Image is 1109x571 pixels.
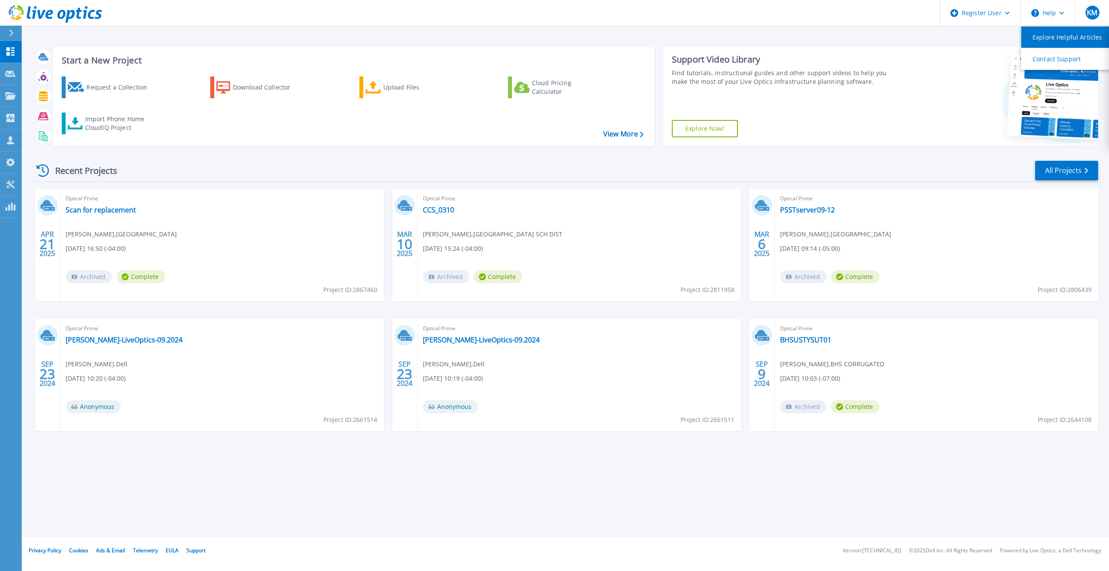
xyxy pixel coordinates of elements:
[780,374,840,383] span: [DATE] 10:03 (-07:00)
[603,130,644,138] a: View More
[423,270,469,283] span: Archived
[423,194,736,203] span: Optical Prime
[754,358,770,390] div: SEP 2024
[62,76,159,98] a: Request a Collection
[66,335,183,344] a: [PERSON_NAME]-LiveOptics-09.2024
[359,76,456,98] a: Upload Files
[396,358,413,390] div: SEP 2024
[681,285,734,295] span: Project ID: 2811958
[672,54,896,65] div: Support Video Library
[423,400,478,413] span: Anonymous
[40,370,55,378] span: 23
[423,229,562,239] span: [PERSON_NAME] , [GEOGRAPHIC_DATA] SCH DIST
[85,115,153,132] div: Import Phone Home CloudIQ Project
[758,240,766,248] span: 6
[40,240,55,248] span: 21
[66,400,121,413] span: Anonymous
[39,228,56,260] div: APR 2025
[474,270,522,283] span: Complete
[1038,285,1092,295] span: Project ID: 2806439
[423,324,736,333] span: Optical Prime
[831,270,880,283] span: Complete
[66,206,136,214] a: Scan for replacement
[166,547,179,554] a: EULA
[323,285,377,295] span: Project ID: 2867460
[186,547,206,554] a: Support
[758,370,766,378] span: 9
[508,76,605,98] a: Cloud Pricing Calculator
[69,547,88,554] a: Cookies
[780,359,884,369] span: [PERSON_NAME] , BHS CORRUGATED
[133,547,158,554] a: Telemetry
[66,244,126,253] span: [DATE] 16:50 (-04:00)
[780,206,835,214] a: PSSTserver09-12
[780,194,1093,203] span: Optical Prime
[62,56,643,65] h3: Start a New Project
[780,335,831,344] a: BHSUSTYSUT01
[909,548,992,554] li: © 2025 Dell Inc. All Rights Reserved
[423,335,540,344] a: [PERSON_NAME]-LiveOptics-09.2024
[39,358,56,390] div: SEP 2024
[532,79,601,96] div: Cloud Pricing Calculator
[66,270,112,283] span: Archived
[754,228,770,260] div: MAR 2025
[1035,161,1098,180] a: All Projects
[672,120,738,137] a: Explore Now!
[780,324,1093,333] span: Optical Prime
[96,547,125,554] a: Ads & Email
[423,374,483,383] span: [DATE] 10:19 (-04:00)
[29,547,61,554] a: Privacy Policy
[780,244,840,253] span: [DATE] 09:14 (-05:00)
[66,194,379,203] span: Optical Prime
[1087,9,1097,16] span: KM
[843,548,901,554] li: Version: [TECHNICAL_ID]
[116,270,165,283] span: Complete
[681,415,734,425] span: Project ID: 2661511
[780,270,827,283] span: Archived
[210,76,307,98] a: Download Collector
[423,244,483,253] span: [DATE] 15:24 (-04:00)
[66,229,177,239] span: [PERSON_NAME] , [GEOGRAPHIC_DATA]
[397,240,412,248] span: 10
[1000,548,1101,554] li: Powered by Live Optics, a Dell Technology
[423,206,454,214] a: CCS_0310
[66,324,379,333] span: Optical Prime
[66,359,127,369] span: [PERSON_NAME] , Dell
[397,370,412,378] span: 23
[33,160,129,181] div: Recent Projects
[383,79,453,96] div: Upload Files
[86,79,156,96] div: Request a Collection
[780,400,827,413] span: Archived
[233,79,302,96] div: Download Collector
[1038,415,1092,425] span: Project ID: 2644108
[831,400,880,413] span: Complete
[423,359,485,369] span: [PERSON_NAME] , Dell
[323,415,377,425] span: Project ID: 2661514
[780,229,891,239] span: [PERSON_NAME] , [GEOGRAPHIC_DATA]
[66,374,126,383] span: [DATE] 10:20 (-04:00)
[396,228,413,260] div: MAR 2025
[672,69,896,86] div: Find tutorials, instructional guides and other support videos to help you make the most of your L...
